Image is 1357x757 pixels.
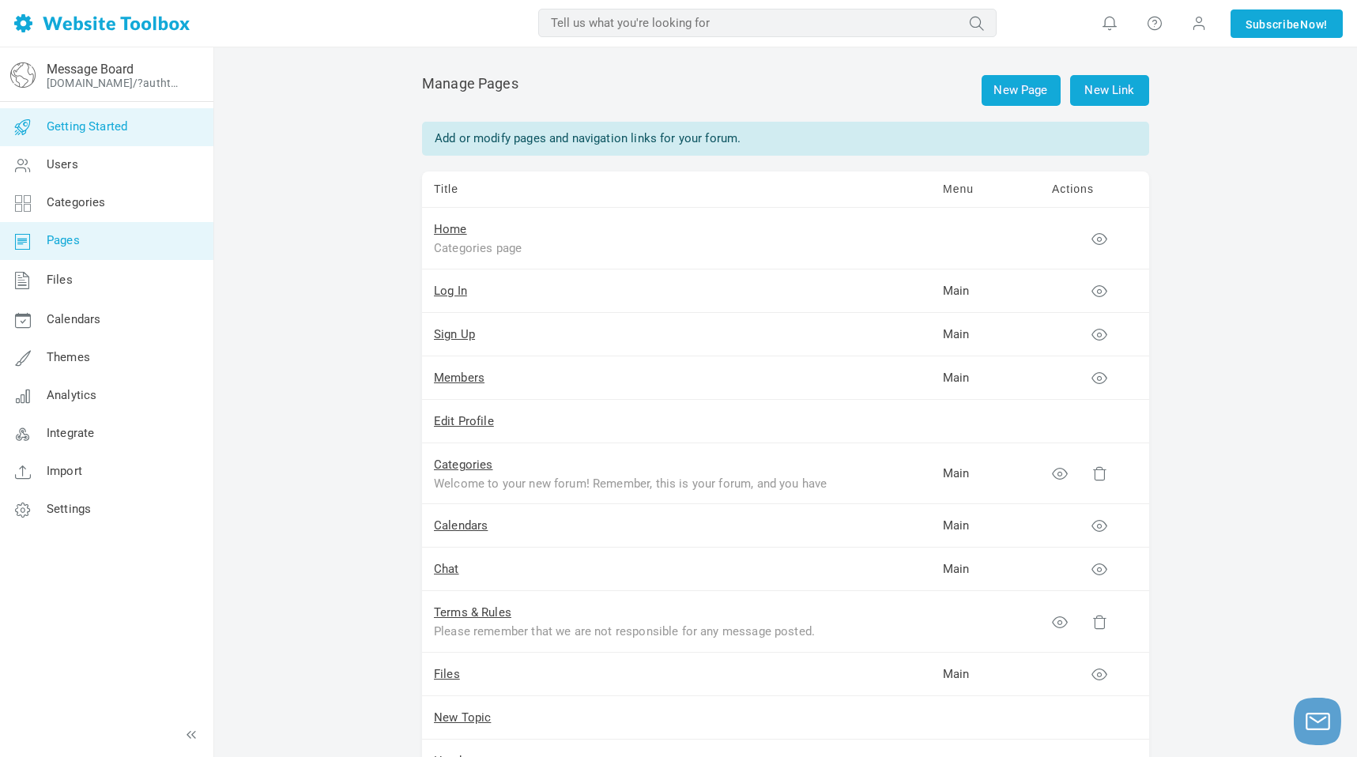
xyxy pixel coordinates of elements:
[47,388,96,402] span: Analytics
[434,284,467,298] a: Log In
[47,157,78,171] span: Users
[931,443,1040,505] td: Main
[1040,171,1149,208] td: Actions
[434,239,829,257] div: Categories page
[434,622,829,640] div: Please remember that we are not responsible for any message posted. We do not vouch for or warran...
[47,195,106,209] span: Categories
[47,119,127,134] span: Getting Started
[434,327,475,341] a: Sign Up
[434,667,460,681] a: Files
[931,504,1040,548] td: Main
[434,371,484,385] a: Members
[47,62,134,77] a: Message Board
[434,458,493,472] a: Categories
[931,356,1040,400] td: Main
[422,122,1149,156] div: Add or modify pages and navigation links for your forum.
[1070,75,1149,106] a: New Link
[434,518,488,533] a: Calendars
[47,233,80,247] span: Pages
[1300,16,1328,33] span: Now!
[434,562,459,576] a: Chat
[434,474,829,492] div: Welcome to your new forum! Remember, this is your forum, and you have the freedom to change the t...
[931,171,1040,208] td: Menu
[47,502,91,516] span: Settings
[434,605,511,620] a: Terms & Rules
[538,9,997,37] input: Tell us what you're looking for
[10,62,36,88] img: globe-icon.png
[47,464,82,478] span: Import
[434,414,494,428] a: Edit Profile
[422,171,931,208] td: Title
[931,548,1040,591] td: Main
[931,653,1040,696] td: Main
[931,269,1040,313] td: Main
[47,350,90,364] span: Themes
[47,312,100,326] span: Calendars
[1231,9,1343,38] a: SubscribeNow!
[434,222,467,236] a: Home
[47,426,94,440] span: Integrate
[434,710,491,725] a: New Topic
[982,75,1061,106] a: New Page
[931,313,1040,356] td: Main
[1294,698,1341,745] button: Launch chat
[47,273,73,287] span: Files
[47,77,184,89] a: [DOMAIN_NAME]/?authtoken=5a904dd72edc4826beaac8f606317e7f&rememberMe=1
[422,75,1149,106] h2: Manage Pages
